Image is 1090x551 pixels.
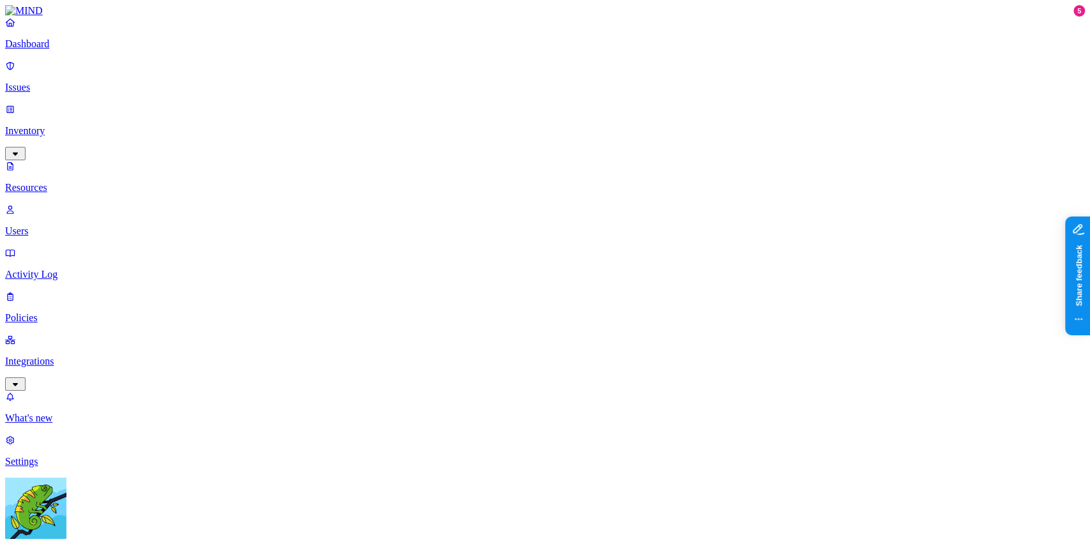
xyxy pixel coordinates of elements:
img: MIND [5,5,43,17]
p: Inventory [5,125,1085,137]
img: Yuval Meshorer [5,478,66,539]
a: Settings [5,434,1085,467]
p: Policies [5,312,1085,324]
p: Settings [5,456,1085,467]
div: 5 [1073,5,1085,17]
a: What's new [5,391,1085,424]
p: Resources [5,182,1085,193]
a: Inventory [5,103,1085,158]
a: MIND [5,5,1085,17]
a: Users [5,204,1085,237]
a: Dashboard [5,17,1085,50]
p: Integrations [5,356,1085,367]
a: Integrations [5,334,1085,389]
p: Issues [5,82,1085,93]
p: What's new [5,412,1085,424]
p: Activity Log [5,269,1085,280]
p: Users [5,225,1085,237]
a: Policies [5,291,1085,324]
a: Activity Log [5,247,1085,280]
a: Resources [5,160,1085,193]
p: Dashboard [5,38,1085,50]
a: Issues [5,60,1085,93]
